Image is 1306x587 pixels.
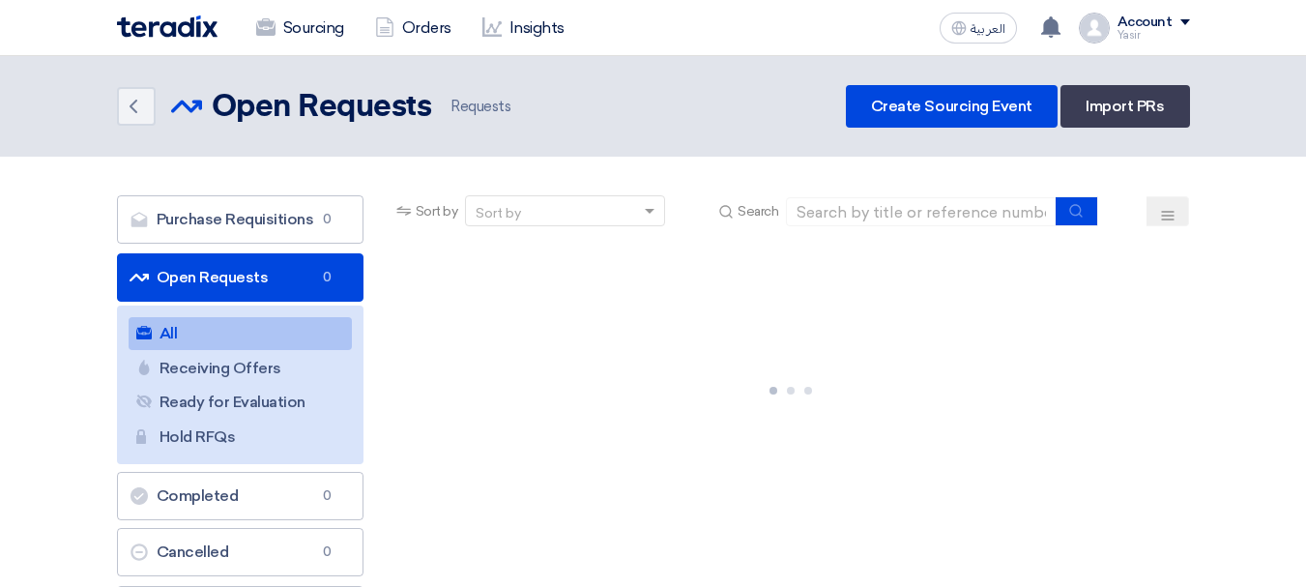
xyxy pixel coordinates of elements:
[316,543,339,562] span: 0
[1079,13,1110,44] img: profile_test.png
[416,201,458,221] span: Sort by
[316,486,339,506] span: 0
[129,386,352,419] a: Ready for Evaluation
[846,85,1058,128] a: Create Sourcing Event
[129,317,352,350] a: All
[467,7,580,49] a: Insights
[117,472,363,520] a: Completed0
[1117,15,1173,31] div: Account
[117,195,363,244] a: Purchase Requisitions0
[1060,85,1189,128] a: Import PRs
[212,88,432,127] h2: Open Requests
[1117,30,1190,41] div: Yasir
[129,352,352,385] a: Receiving Offers
[117,528,363,576] a: Cancelled0
[940,13,1017,44] button: العربية
[476,203,521,223] div: Sort by
[241,7,360,49] a: Sourcing
[360,7,467,49] a: Orders
[971,22,1005,36] span: العربية
[316,268,339,287] span: 0
[786,197,1057,226] input: Search by title or reference number
[316,210,339,229] span: 0
[117,253,363,302] a: Open Requests0
[447,96,510,118] span: Requests
[738,201,778,221] span: Search
[129,421,352,454] a: Hold RFQs
[117,15,218,38] img: Teradix logo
